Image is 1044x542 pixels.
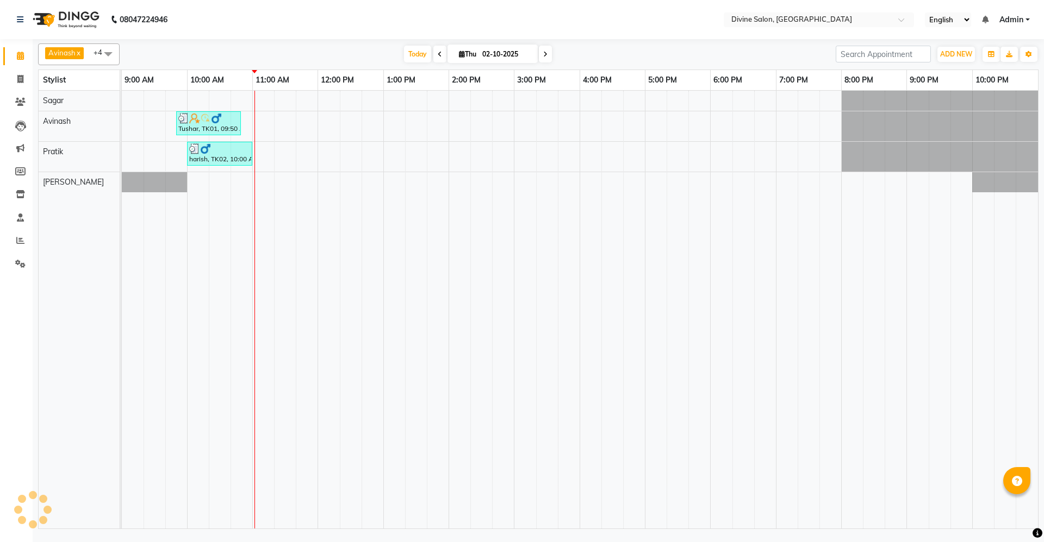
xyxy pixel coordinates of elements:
a: 3:00 PM [514,72,549,88]
span: Today [404,46,431,62]
div: Tushar, TK01, 09:50 AM-10:50 AM, Hair Cut [DEMOGRAPHIC_DATA] - Hair cut [DEMOGRAPHIC_DATA] (₹300)... [177,113,240,134]
span: Stylist [43,75,66,85]
span: Avinash [43,116,71,126]
a: 9:00 PM [907,72,941,88]
b: 08047224946 [120,4,167,35]
span: ADD NEW [940,50,972,58]
button: ADD NEW [937,47,975,62]
img: logo [28,4,102,35]
input: Search Appointment [836,46,931,62]
span: Thu [456,50,479,58]
span: +4 [94,48,110,56]
span: Avinash [48,48,76,57]
a: 8:00 PM [842,72,876,88]
span: Admin [999,14,1023,26]
a: 2:00 PM [449,72,483,88]
a: 9:00 AM [122,72,157,88]
span: Sagar [43,96,64,105]
a: 5:00 PM [645,72,680,88]
a: 10:00 AM [188,72,227,88]
a: x [76,48,80,57]
span: [PERSON_NAME] [43,177,104,187]
a: 7:00 PM [776,72,811,88]
a: 4:00 PM [580,72,614,88]
a: 12:00 PM [318,72,357,88]
a: 11:00 AM [253,72,292,88]
input: 2025-10-02 [479,46,533,62]
a: 6:00 PM [711,72,745,88]
span: Pratik [43,147,63,156]
a: 10:00 PM [973,72,1011,88]
a: 1:00 PM [384,72,418,88]
div: harish, TK02, 10:00 AM-11:00 AM, Hair Cut [DEMOGRAPHIC_DATA] - Hair cut [DEMOGRAPHIC_DATA] (₹300)... [188,143,251,164]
